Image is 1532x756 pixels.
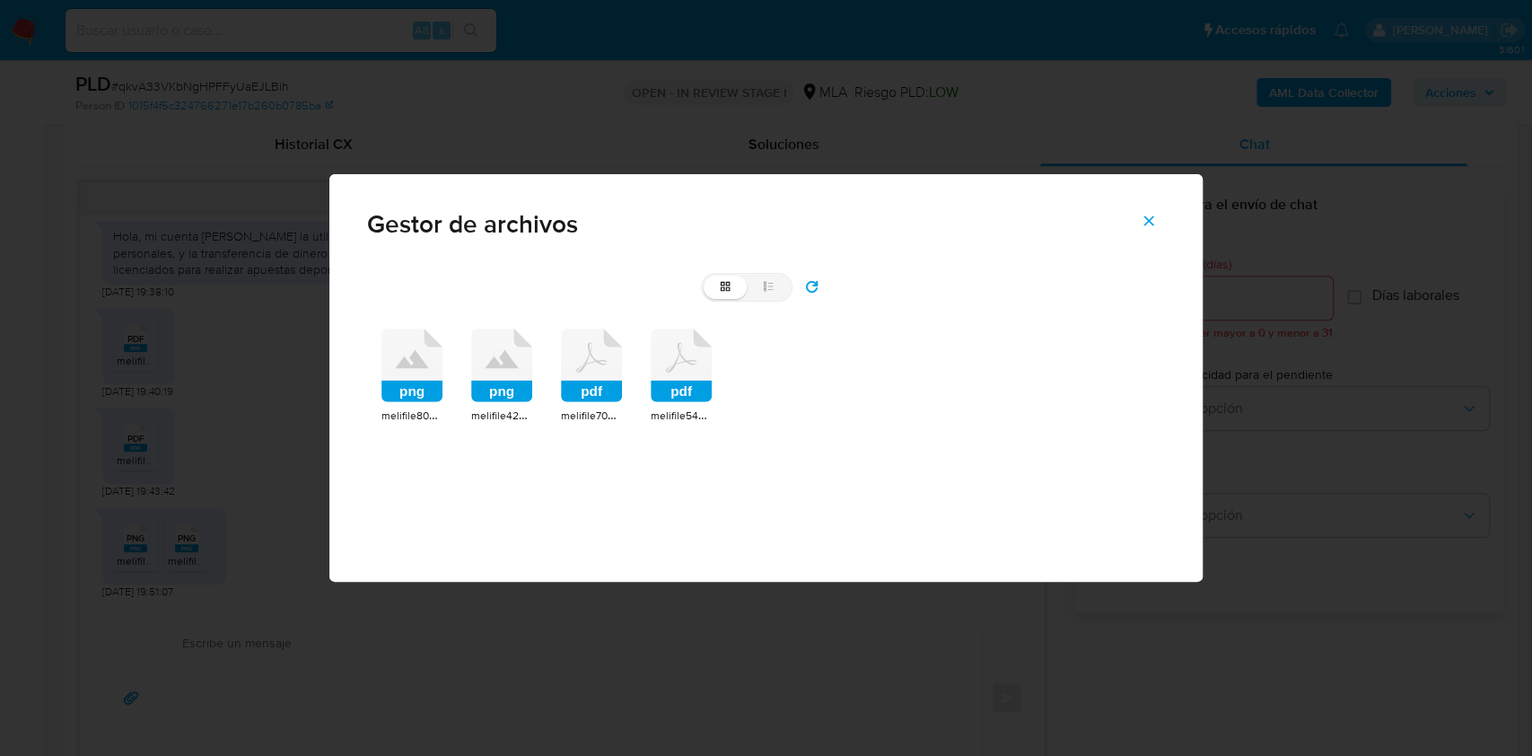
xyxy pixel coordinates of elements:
div: pngmelifile8061995946851602464.png [381,329,442,425]
span: melifile8061995946851602464.png [381,406,552,424]
div: pdfmelifile7051575577873652886.pdf [561,329,622,425]
span: melifile5404915759179790833.pdf [651,406,815,424]
div: pdfmelifile5404915759179790833.pdf [651,329,712,425]
span: Gestor de archivos [367,212,1166,237]
span: melifile420619317870895641.png [471,406,631,424]
button: Cerrar [1117,199,1180,242]
div: pngmelifile420619317870895641.png [471,329,532,425]
span: melifile7051575577873652886.pdf [561,406,726,424]
button: refresh [792,273,832,302]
